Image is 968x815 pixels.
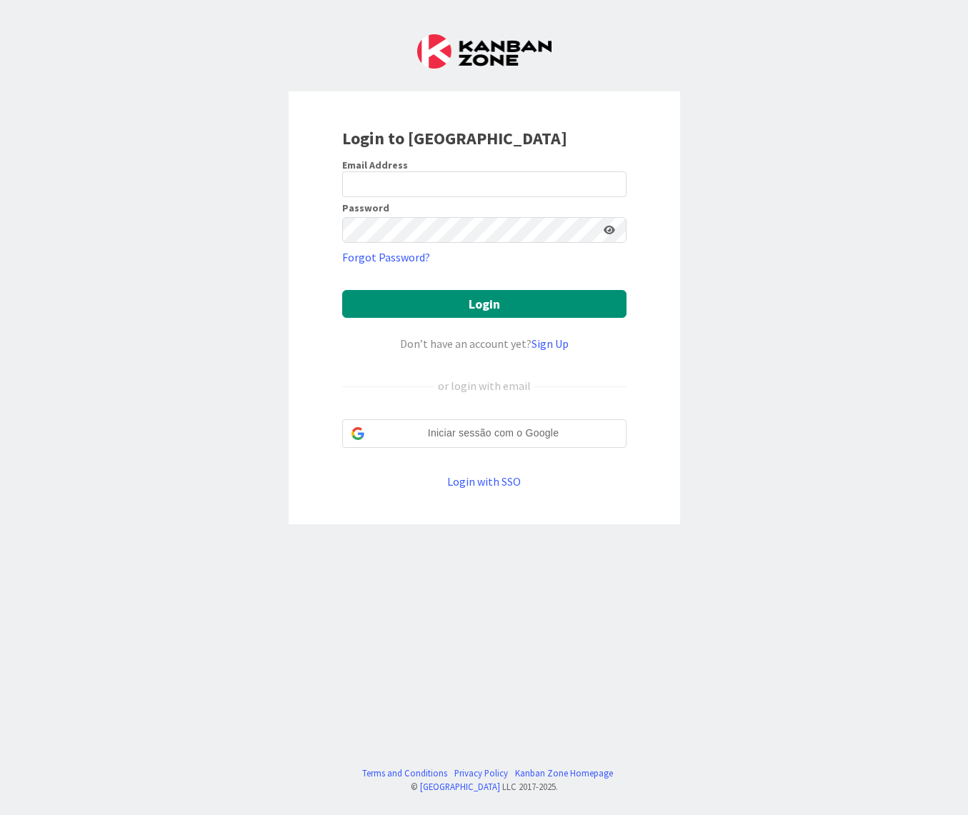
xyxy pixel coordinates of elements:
[434,377,534,394] div: or login with email
[342,159,408,171] label: Email Address
[454,766,508,780] a: Privacy Policy
[447,474,521,489] a: Login with SSO
[342,419,627,448] div: Iniciar sessão com o Google
[355,780,613,794] div: © LLC 2017- 2025 .
[342,203,389,213] label: Password
[417,34,552,69] img: Kanban Zone
[532,336,569,351] a: Sign Up
[342,335,627,352] div: Don’t have an account yet?
[370,426,617,441] span: Iniciar sessão com o Google
[420,781,500,792] a: [GEOGRAPHIC_DATA]
[342,127,567,149] b: Login to [GEOGRAPHIC_DATA]
[342,249,430,266] a: Forgot Password?
[342,290,627,318] button: Login
[515,766,613,780] a: Kanban Zone Homepage
[362,766,447,780] a: Terms and Conditions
